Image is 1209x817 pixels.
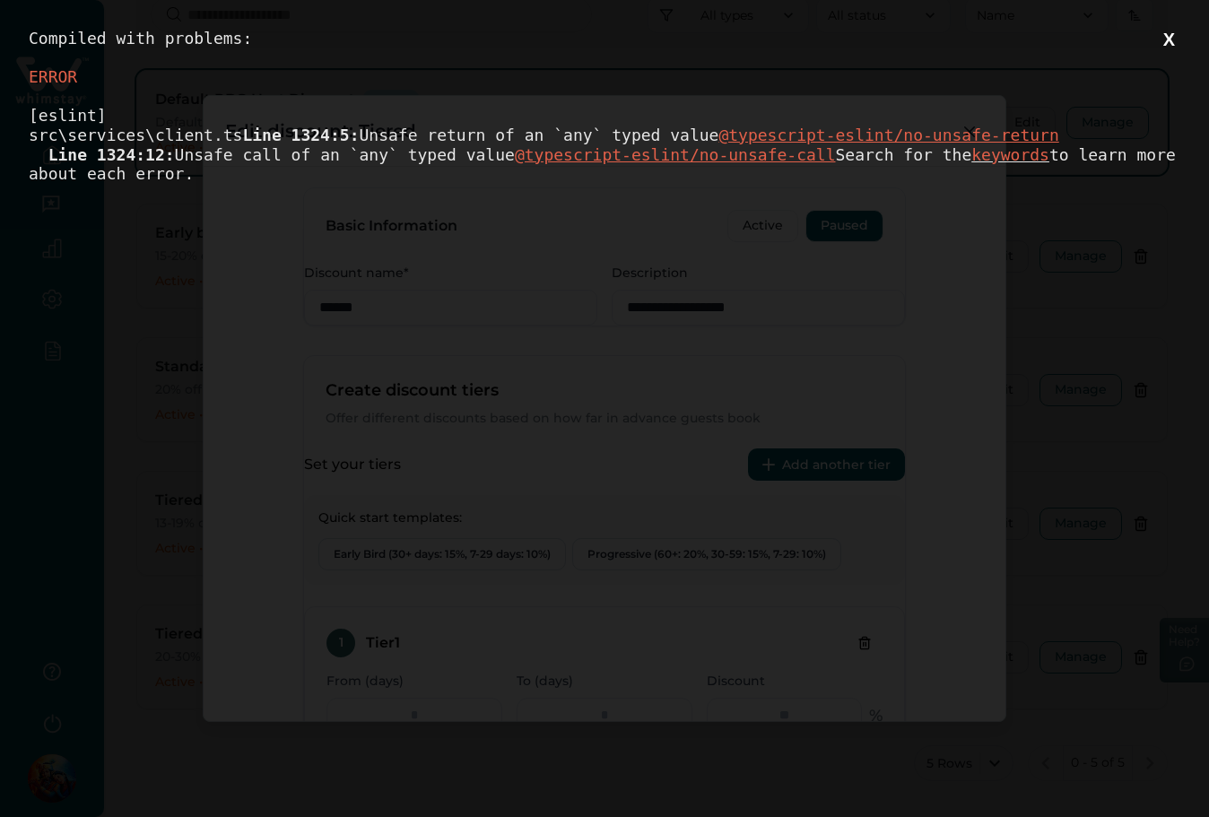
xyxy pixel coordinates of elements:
button: X [1158,29,1180,51]
span: keywords [971,145,1049,164]
span: ERROR [29,67,77,86]
span: Line 1324:5: [242,126,359,144]
span: Line 1324:12: [48,145,175,164]
span: Compiled with problems: [29,29,252,48]
div: [eslint] src\services\client.ts Unsafe return of an `any` typed value Unsafe call of an `any` typ... [29,106,1180,183]
u: @typescript-eslint/no-unsafe-call [515,145,836,164]
u: @typescript-eslint/no-unsafe-return [718,126,1058,144]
